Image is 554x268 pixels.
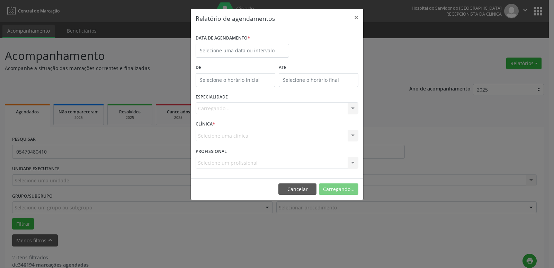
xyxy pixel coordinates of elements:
[196,33,250,44] label: DATA DE AGENDAMENTO
[319,183,358,195] button: Carregando...
[278,183,316,195] button: Cancelar
[279,62,358,73] label: ATÉ
[196,119,215,130] label: CLÍNICA
[196,146,227,157] label: PROFISSIONAL
[196,44,289,58] input: Selecione uma data ou intervalo
[196,73,275,87] input: Selecione o horário inicial
[279,73,358,87] input: Selecione o horário final
[196,14,275,23] h5: Relatório de agendamentos
[349,9,363,26] button: Close
[196,62,275,73] label: De
[196,92,228,103] label: ESPECIALIDADE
